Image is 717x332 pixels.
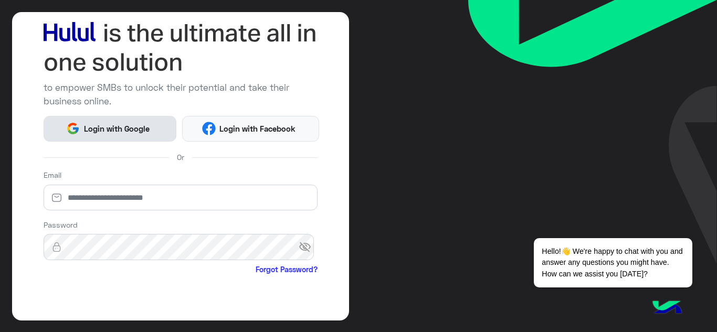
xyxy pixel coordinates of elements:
[80,123,153,135] span: Login with Google
[202,122,216,135] img: Facebook
[44,192,70,203] img: email
[44,18,318,77] img: hululLoginTitle_EN.svg
[216,123,300,135] span: Login with Facebook
[299,238,318,256] span: visibility_off
[256,264,318,275] a: Forgot Password?
[534,238,692,287] span: Hello!👋 We're happy to chat with you and answer any questions you might have. How can we assist y...
[44,277,203,318] iframe: reCAPTCHA
[649,290,686,327] img: hulul-logo.png
[44,169,61,180] label: Email
[44,242,70,252] img: lock
[44,81,318,108] p: to empower SMBs to unlock their potential and take their business online.
[182,116,319,142] button: Login with Facebook
[177,152,184,163] span: Or
[66,122,80,135] img: Google
[44,219,78,230] label: Password
[44,116,177,142] button: Login with Google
